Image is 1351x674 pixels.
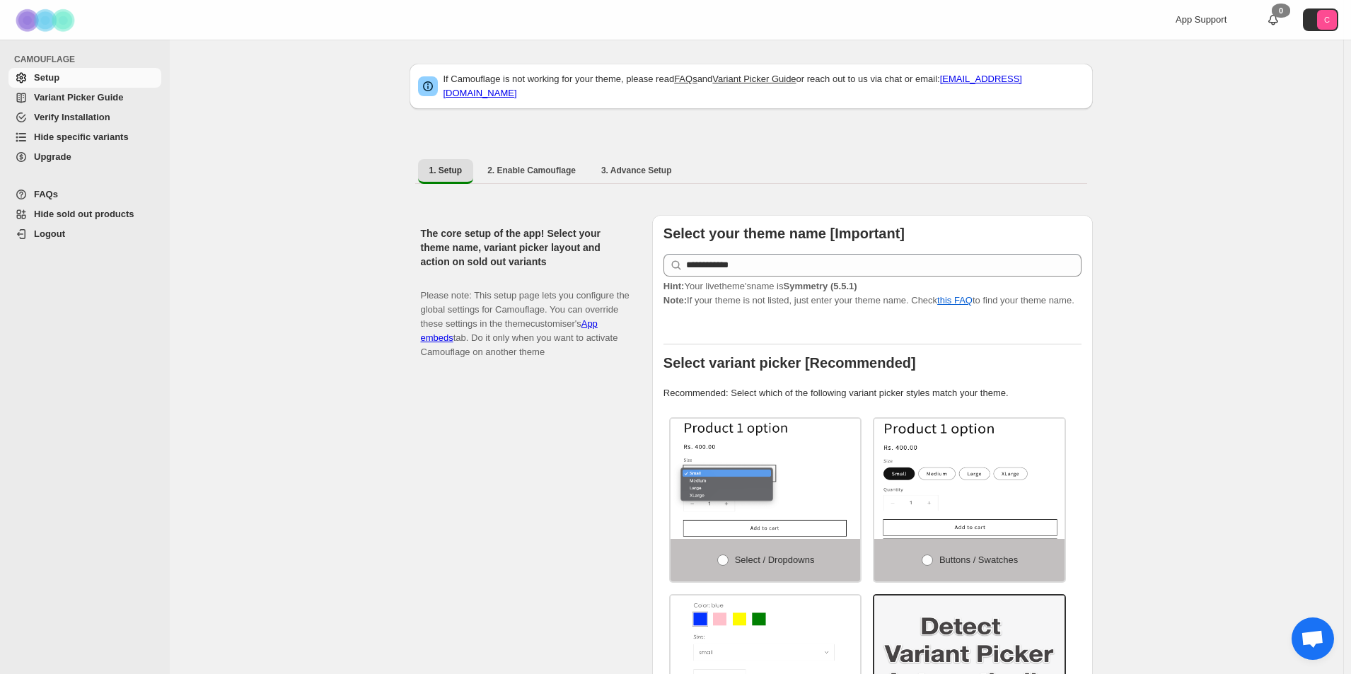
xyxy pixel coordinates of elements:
strong: Hint: [663,281,685,291]
span: Avatar with initials C [1317,10,1337,30]
span: Variant Picker Guide [34,92,123,103]
a: Verify Installation [8,108,161,127]
a: FAQs [8,185,161,204]
a: Variant Picker Guide [8,88,161,108]
span: Setup [34,72,59,83]
a: Hide sold out products [8,204,161,224]
span: FAQs [34,189,58,199]
p: Recommended: Select which of the following variant picker styles match your theme. [663,386,1082,400]
strong: Symmetry (5.5.1) [783,281,857,291]
a: Setup [8,68,161,88]
a: Variant Picker Guide [712,74,796,84]
span: Buttons / Swatches [939,554,1018,565]
a: 0 [1266,13,1280,27]
p: If your theme is not listed, just enter your theme name. Check to find your theme name. [663,279,1082,308]
b: Select variant picker [Recommended] [663,355,916,371]
span: Logout [34,228,65,239]
a: FAQs [674,74,697,84]
a: this FAQ [937,295,973,306]
a: Logout [8,224,161,244]
img: Buttons / Swatches [874,419,1065,539]
h2: The core setup of the app! Select your theme name, variant picker layout and action on sold out v... [421,226,630,269]
span: 1. Setup [429,165,463,176]
span: 2. Enable Camouflage [487,165,576,176]
span: Hide sold out products [34,209,134,219]
img: Select / Dropdowns [671,419,861,539]
img: Camouflage [11,1,82,40]
text: C [1324,16,1330,24]
span: Select / Dropdowns [735,554,815,565]
p: Please note: This setup page lets you configure the global settings for Camouflage. You can overr... [421,274,630,359]
span: 3. Advance Setup [601,165,672,176]
div: 0 [1272,4,1290,18]
span: App Support [1176,14,1227,25]
p: If Camouflage is not working for your theme, please read and or reach out to us via chat or email: [443,72,1084,100]
a: Upgrade [8,147,161,167]
a: Bate-papo aberto [1292,617,1334,660]
span: Your live theme's name is [663,281,857,291]
b: Select your theme name [Important] [663,226,905,241]
button: Avatar with initials C [1303,8,1338,31]
span: CAMOUFLAGE [14,54,163,65]
span: Hide specific variants [34,132,129,142]
span: Verify Installation [34,112,110,122]
a: Hide specific variants [8,127,161,147]
strong: Note: [663,295,687,306]
span: Upgrade [34,151,71,162]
